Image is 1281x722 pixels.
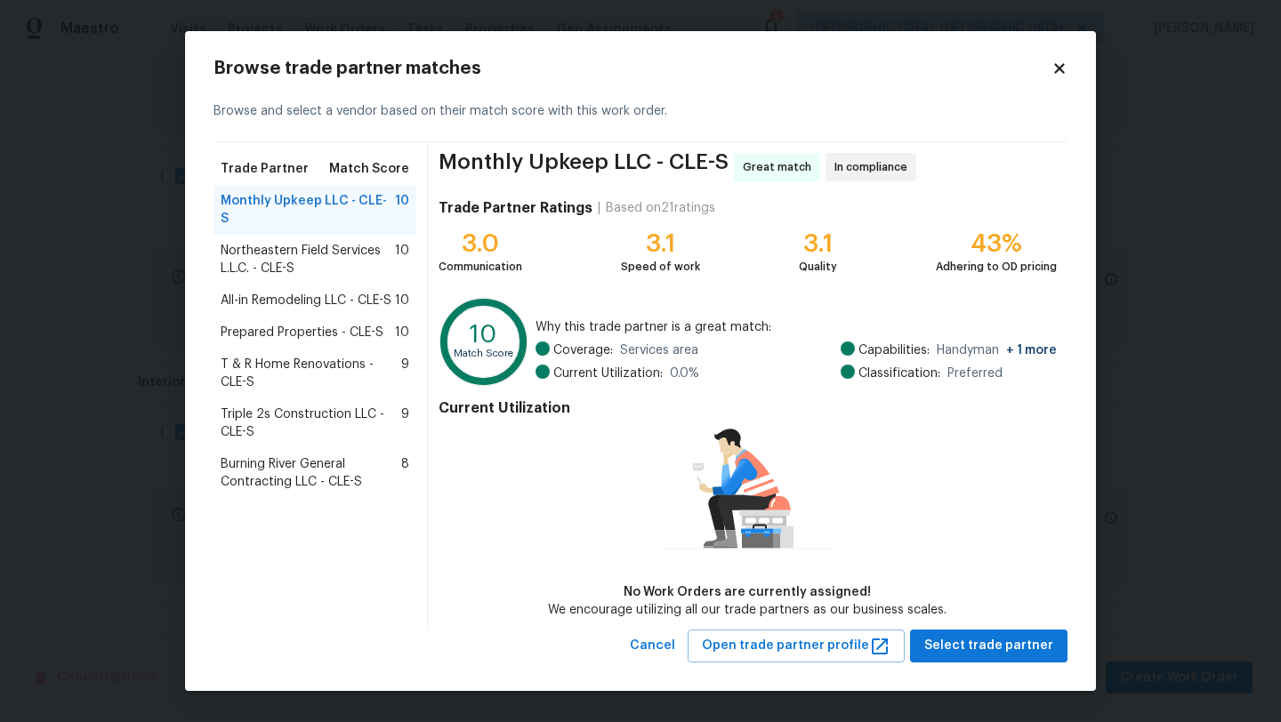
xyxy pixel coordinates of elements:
span: Capabilities: [858,341,930,359]
span: Select trade partner [924,635,1053,657]
span: 10 [395,292,409,309]
span: Coverage: [553,341,613,359]
text: Match Score [454,349,513,359]
div: Based on 21 ratings [606,199,715,217]
button: Cancel [623,630,682,662]
span: Preferred [947,365,1003,382]
text: 10 [470,322,497,347]
button: Select trade partner [910,630,1067,662]
span: Great match [743,158,818,176]
span: Northeastern Field Services L.L.C. - CLE-S [221,242,395,277]
div: We encourage utilizing all our trade partners as our business scales. [548,601,947,619]
span: All-in Remodeling LLC - CLE-S [221,292,391,309]
button: Open trade partner profile [688,630,905,662]
span: Current Utilization: [553,365,663,382]
span: 0.0 % [670,365,699,382]
span: Prepared Properties - CLE-S [221,324,383,341]
span: 10 [395,324,409,341]
span: Cancel [630,635,675,657]
span: 9 [401,356,409,391]
div: Speed of work [621,258,700,276]
span: Classification: [858,365,940,382]
span: Handyman [937,341,1057,359]
span: Open trade partner profile [702,635,890,657]
div: Quality [799,258,837,276]
span: Burning River General Contracting LLC - CLE-S [221,455,401,491]
div: | [592,199,606,217]
span: T & R Home Renovations - CLE-S [221,356,401,391]
div: 3.1 [799,235,837,253]
span: Trade Partner [221,160,309,178]
span: In compliance [834,158,914,176]
h2: Browse trade partner matches [213,60,1051,77]
div: 3.1 [621,235,700,253]
span: Services area [620,341,698,359]
span: 10 [395,192,409,228]
span: Monthly Upkeep LLC - CLE-S [221,192,395,228]
span: 8 [401,455,409,491]
span: Triple 2s Construction LLC - CLE-S [221,405,401,441]
span: 10 [395,242,409,277]
div: 43% [936,235,1057,253]
span: Why this trade partner is a great match: [536,318,1057,336]
div: No Work Orders are currently assigned! [548,583,947,601]
div: Browse and select a vendor based on their match score with this work order. [213,81,1067,142]
span: + 1 more [1006,344,1057,357]
span: Match Score [329,160,409,178]
div: Communication [439,258,522,276]
h4: Trade Partner Ratings [439,199,592,217]
h4: Current Utilization [439,399,1057,417]
div: 3.0 [439,235,522,253]
div: Adhering to OD pricing [936,258,1057,276]
span: 9 [401,405,409,441]
span: Monthly Upkeep LLC - CLE-S [439,153,729,181]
